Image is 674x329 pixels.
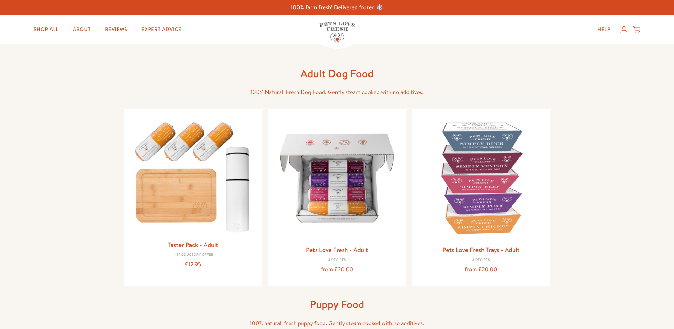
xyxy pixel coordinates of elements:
[99,22,133,37] a: Reviews
[274,265,400,275] div: from £20.00
[306,245,368,254] a: Pets Love Fresh - Adult
[250,319,424,327] span: 100% natural, fresh puppy food. Gently steam cooked with no additives.
[319,22,355,43] img: Pets Love Fresh
[130,114,257,236] img: Taster Pack - Adult
[136,22,187,37] a: Expert Advice
[274,114,400,241] img: Pets Love Fresh - Adult
[223,67,451,80] h1: Adult Dog Food
[442,245,519,254] a: Pets Love Fresh Trays - Adult
[417,265,544,275] div: from £20.00
[223,297,451,311] h1: Puppy Food
[274,258,400,262] div: 4 Recipes
[417,258,544,262] div: 4 Recipes
[130,253,257,257] div: Introductory Offer
[417,114,544,241] img: Pets Love Fresh Trays - Adult
[168,240,218,249] a: Taster Pack - Adult
[67,22,96,37] a: About
[28,22,64,37] a: Shop All
[130,260,257,270] div: £12.95
[250,88,424,96] span: 100% Natural, Fresh Dog Food. Gently steam cooked with no additives.
[592,22,616,37] a: Help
